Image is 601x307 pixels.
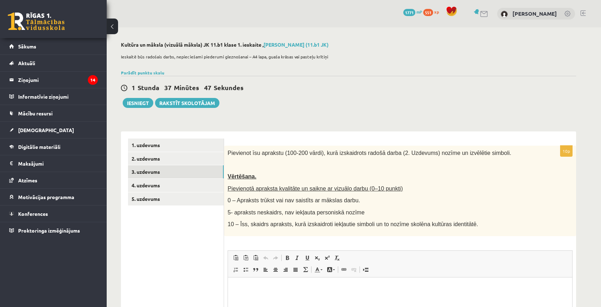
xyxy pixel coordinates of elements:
span: 5- apraksts neskaidrs, nav iekļauta personiskā nozīme [228,209,365,215]
span: Proktoringa izmēģinājums [18,227,80,234]
a: Rīgas 1. Tālmācības vidusskola [8,12,65,30]
a: Superscript [322,253,332,262]
span: Sekundes [214,83,244,92]
span: 551 [423,9,433,16]
a: Justify [291,265,300,274]
a: 2. uzdevums [128,152,224,165]
a: Maksājumi [9,155,98,172]
a: Undo (Ctrl+Z) [261,253,271,262]
a: Underline (Ctrl+U) [302,253,312,262]
a: Rakstīt skolotājam [155,98,219,108]
a: Unlink [349,265,359,274]
a: 3. uzdevums [128,165,224,178]
span: Mācību resursi [18,110,53,116]
span: Konferences [18,210,48,217]
a: 5. uzdevums [128,192,224,205]
span: Pievienotā apraksta kvalitāte un saikne ar vizuālo darbu (0–10 punkti) [228,186,403,192]
p: Ieskaitē būs radošais darbs, nepieciešami piederumi gleznošanai – A4 lapa, guaša krāsas vai paste... [121,53,573,60]
legend: Informatīvie ziņojumi [18,88,98,105]
a: Center [271,265,281,274]
a: Proktoringa izmēģinājums [9,222,98,239]
span: 0 – Apraksts trūkst vai nav saistīts ar mākslas darbu. [228,197,360,203]
span: xp [434,9,439,15]
span: 1771 [403,9,415,16]
a: 4. uzdevums [128,179,224,192]
a: Bold (Ctrl+B) [282,253,292,262]
legend: Ziņojumi [18,72,98,88]
a: Insert Page Break for Printing [361,265,371,274]
a: Text Color [312,265,325,274]
a: Align Right [281,265,291,274]
button: Iesniegt [123,98,153,108]
span: 37 [164,83,171,92]
a: Ziņojumi14 [9,72,98,88]
a: 1. uzdevums [128,139,224,152]
span: Vērtēšana. [228,173,256,179]
span: [DEMOGRAPHIC_DATA] [18,127,74,133]
legend: Maksājumi [18,155,98,172]
a: Atzīmes [9,172,98,188]
span: Motivācijas programma [18,194,74,200]
span: Digitālie materiāli [18,144,60,150]
span: Atzīmes [18,177,37,183]
a: 1771 mP [403,9,422,15]
i: 14 [88,75,98,85]
a: Mācību resursi [9,105,98,121]
a: Subscript [312,253,322,262]
a: Insert/Remove Bulleted List [241,265,251,274]
span: 1 [132,83,135,92]
span: 10 – Īss, skaidrs apraksts, kurā izskaidroti iekļautie simboli un to nozīme skolēna kultūras iden... [228,221,478,227]
a: Digitālie materiāli [9,139,98,155]
a: Paste (Ctrl+V) [231,253,241,262]
span: Sākums [18,43,36,50]
span: Stunda [138,83,159,92]
a: Informatīvie ziņojumi [9,88,98,105]
a: Math [300,265,310,274]
a: Redo (Ctrl+Y) [271,253,281,262]
a: Paste from Word [251,253,261,262]
span: Aktuāli [18,60,35,66]
span: Pievienot īsu aprakstu (100-200 vārdi), kurā izskaidrots radošā darba (2. Uzdevums) nozīme un izv... [228,150,511,156]
span: mP [416,9,422,15]
a: Italic (Ctrl+I) [292,253,302,262]
a: Insert/Remove Numbered List [231,265,241,274]
p: 10p [560,145,573,157]
a: Link (Ctrl+K) [339,265,349,274]
h2: Kultūra un māksla (vizuālā māksla) JK 11.b1 klase 1. ieskaite , [121,42,576,48]
a: Parādīt punktu skalu [121,70,164,76]
a: [DEMOGRAPHIC_DATA] [9,122,98,138]
span: 47 [204,83,211,92]
a: Konferences [9,205,98,222]
img: Daniils Bille [501,11,508,18]
a: Motivācijas programma [9,189,98,205]
a: Aktuāli [9,55,98,71]
a: [PERSON_NAME] [512,10,557,17]
a: Paste as plain text (Ctrl+Shift+V) [241,253,251,262]
a: Sākums [9,38,98,54]
a: 551 xp [423,9,442,15]
a: Block Quote [251,265,261,274]
a: Align Left [261,265,271,274]
span: Minūtes [174,83,199,92]
a: [PERSON_NAME] (11.b1 JK) [264,41,329,48]
a: Background Color [325,265,337,274]
a: Remove Format [332,253,342,262]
